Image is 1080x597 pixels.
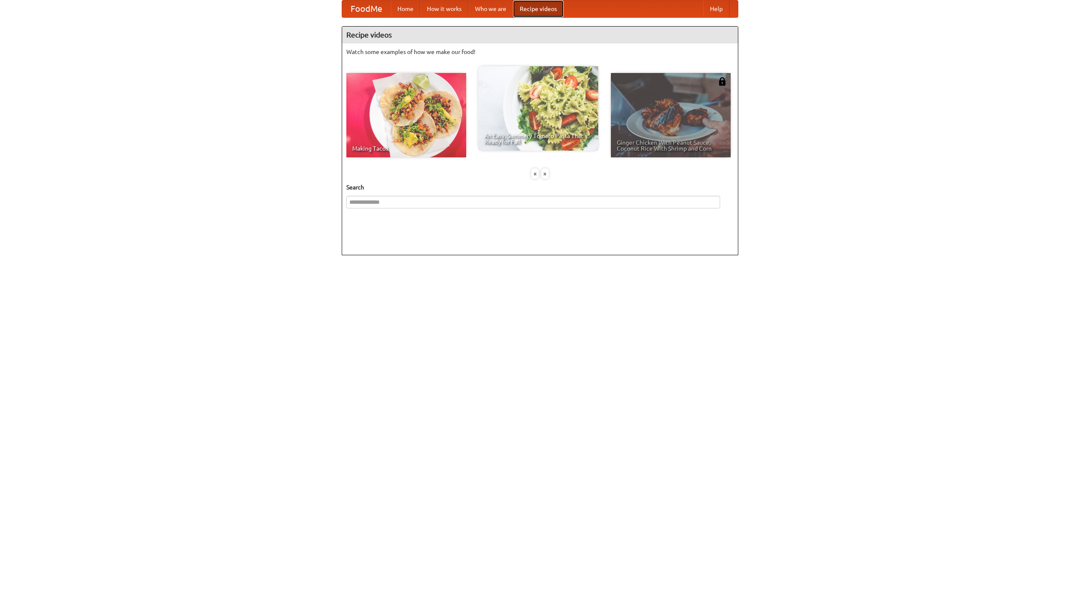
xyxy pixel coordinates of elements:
span: Making Tacos [352,146,460,151]
a: FoodMe [342,0,391,17]
h4: Recipe videos [342,27,738,43]
a: How it works [420,0,468,17]
a: Making Tacos [346,73,466,157]
span: An Easy, Summery Tomato Pasta That's Ready for Fall [484,133,592,145]
div: « [531,168,539,179]
div: » [541,168,549,179]
a: Home [391,0,420,17]
img: 483408.png [718,77,726,86]
a: Who we are [468,0,513,17]
h5: Search [346,183,734,192]
a: An Easy, Summery Tomato Pasta That's Ready for Fall [478,66,598,151]
p: Watch some examples of how we make our food! [346,48,734,56]
a: Help [703,0,729,17]
a: Recipe videos [513,0,564,17]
